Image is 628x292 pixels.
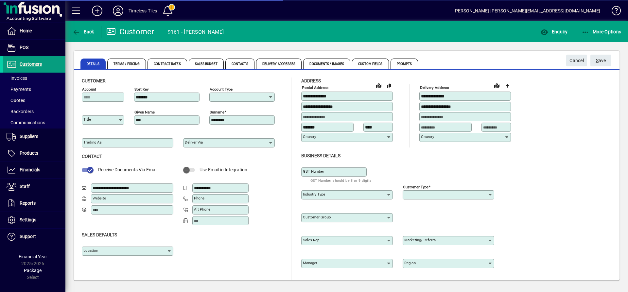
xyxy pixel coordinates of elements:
[210,110,224,114] mat-label: Surname
[596,55,606,66] span: ave
[24,268,42,273] span: Package
[569,55,584,66] span: Cancel
[72,29,94,34] span: Back
[404,261,416,265] mat-label: Region
[65,26,101,38] app-page-header-button: Back
[582,29,621,34] span: More Options
[225,59,254,69] span: Contacts
[540,29,567,34] span: Enquiry
[185,140,203,145] mat-label: Deliver via
[129,6,157,16] div: Timeless Tiles
[404,238,437,242] mat-label: Marketing/ Referral
[106,26,154,37] div: Customer
[3,106,65,117] a: Backorders
[3,162,65,178] a: Financials
[71,26,96,38] button: Back
[3,179,65,195] a: Staff
[421,134,434,139] mat-label: Country
[374,80,384,91] a: View on map
[20,61,42,67] span: Customers
[3,95,65,106] a: Quotes
[93,196,106,200] mat-label: Website
[3,117,65,128] a: Communications
[3,145,65,162] a: Products
[82,87,96,92] mat-label: Account
[107,59,146,69] span: Terms / Pricing
[303,169,324,174] mat-label: GST Number
[301,153,340,158] span: Business details
[20,200,36,206] span: Reports
[580,26,623,38] button: More Options
[7,120,45,125] span: Communications
[134,110,155,114] mat-label: Given name
[87,5,108,17] button: Add
[3,73,65,84] a: Invoices
[168,27,224,37] div: 9161 - [PERSON_NAME]
[566,55,587,66] button: Cancel
[7,98,25,103] span: Quotes
[301,78,321,83] span: Address
[492,80,502,91] a: View on map
[3,40,65,56] a: POS
[303,134,316,139] mat-label: Country
[3,195,65,212] a: Reports
[20,167,40,172] span: Financials
[20,134,38,139] span: Suppliers
[3,212,65,228] a: Settings
[20,234,36,239] span: Support
[391,59,418,69] span: Prompts
[7,109,34,114] span: Backorders
[7,76,27,81] span: Invoices
[539,26,569,38] button: Enquiry
[20,45,28,50] span: POS
[502,80,513,91] button: Choose address
[83,117,91,122] mat-label: Title
[303,261,317,265] mat-label: Manager
[303,192,325,197] mat-label: Industry type
[83,248,98,253] mat-label: Location
[20,184,30,189] span: Staff
[310,177,372,184] mat-hint: GST Number should be 8 or 9 digits
[83,140,102,145] mat-label: Trading as
[3,23,65,39] a: Home
[403,184,428,189] mat-label: Customer type
[82,78,106,83] span: Customer
[303,238,319,242] mat-label: Sales rep
[20,150,38,156] span: Products
[256,59,302,69] span: Delivery Addresses
[210,87,233,92] mat-label: Account Type
[189,59,224,69] span: Sales Budget
[20,217,36,222] span: Settings
[194,207,210,212] mat-label: Alt Phone
[3,229,65,245] a: Support
[7,87,31,92] span: Payments
[3,84,65,95] a: Payments
[82,232,117,237] span: Sales defaults
[352,59,389,69] span: Custom Fields
[607,1,620,23] a: Knowledge Base
[303,215,331,219] mat-label: Customer group
[596,58,599,63] span: S
[20,28,32,33] span: Home
[98,167,157,172] span: Receive Documents Via Email
[108,5,129,17] button: Profile
[194,196,204,200] mat-label: Phone
[200,167,247,172] span: Use Email in Integration
[384,80,394,91] button: Copy to Delivery address
[80,59,106,69] span: Details
[453,6,600,16] div: [PERSON_NAME] [PERSON_NAME][EMAIL_ADDRESS][DOMAIN_NAME]
[82,154,102,159] span: Contact
[19,254,47,259] span: Financial Year
[303,59,350,69] span: Documents / Images
[3,129,65,145] a: Suppliers
[148,59,187,69] span: Contract Rates
[590,55,611,66] button: Save
[134,87,148,92] mat-label: Sort key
